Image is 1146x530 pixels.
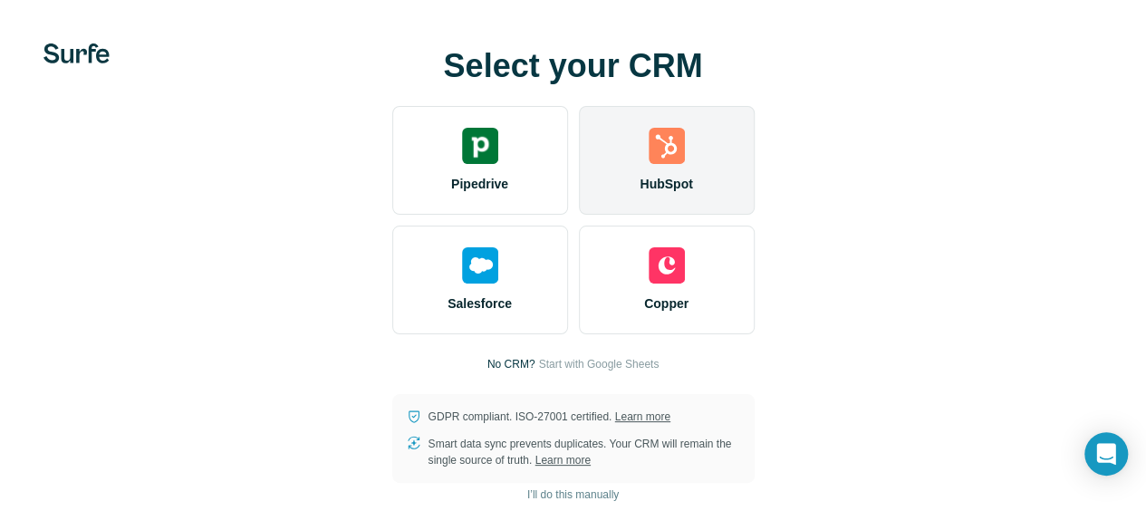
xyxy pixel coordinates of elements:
p: GDPR compliant. ISO-27001 certified. [429,409,670,425]
div: Open Intercom Messenger [1084,432,1128,476]
a: Learn more [615,410,670,423]
h1: Select your CRM [392,48,755,84]
img: salesforce's logo [462,247,498,284]
button: Start with Google Sheets [538,356,659,372]
p: Smart data sync prevents duplicates. Your CRM will remain the single source of truth. [429,436,740,468]
span: Pipedrive [451,175,508,193]
img: pipedrive's logo [462,128,498,164]
button: I’ll do this manually [515,481,631,508]
img: hubspot's logo [649,128,685,164]
span: Salesforce [448,294,512,313]
a: Learn more [535,454,591,467]
span: I’ll do this manually [527,487,619,503]
span: HubSpot [640,175,692,193]
img: Surfe's logo [43,43,110,63]
p: No CRM? [487,356,535,372]
img: copper's logo [649,247,685,284]
span: Copper [644,294,689,313]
